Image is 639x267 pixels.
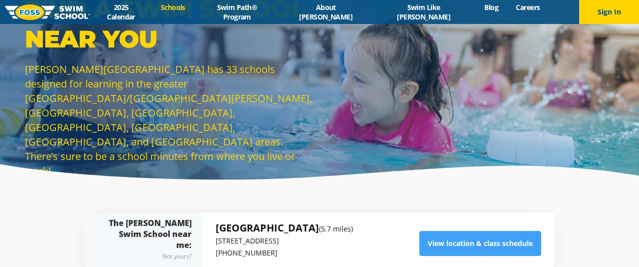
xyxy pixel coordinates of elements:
[216,247,353,259] p: [PHONE_NUMBER]
[216,235,353,247] p: [STREET_ADDRESS]
[216,221,353,235] h5: [GEOGRAPHIC_DATA]
[104,217,192,262] div: The [PERSON_NAME] Swim School near me:
[476,2,507,12] a: Blog
[104,250,192,262] div: Not yours?
[90,2,152,21] a: 2025 Calendar
[319,224,353,233] small: (5.7 miles)
[419,231,541,256] a: View location & class schedule
[5,4,90,20] img: FOSS Swim School Logo
[280,2,371,21] a: About [PERSON_NAME]
[152,2,194,12] a: Schools
[25,62,315,178] p: [PERSON_NAME][GEOGRAPHIC_DATA] has 33 schools designed for learning in the greater [GEOGRAPHIC_DA...
[507,2,549,12] a: Careers
[371,2,476,21] a: Swim Like [PERSON_NAME]
[194,2,280,21] a: Swim Path® Program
